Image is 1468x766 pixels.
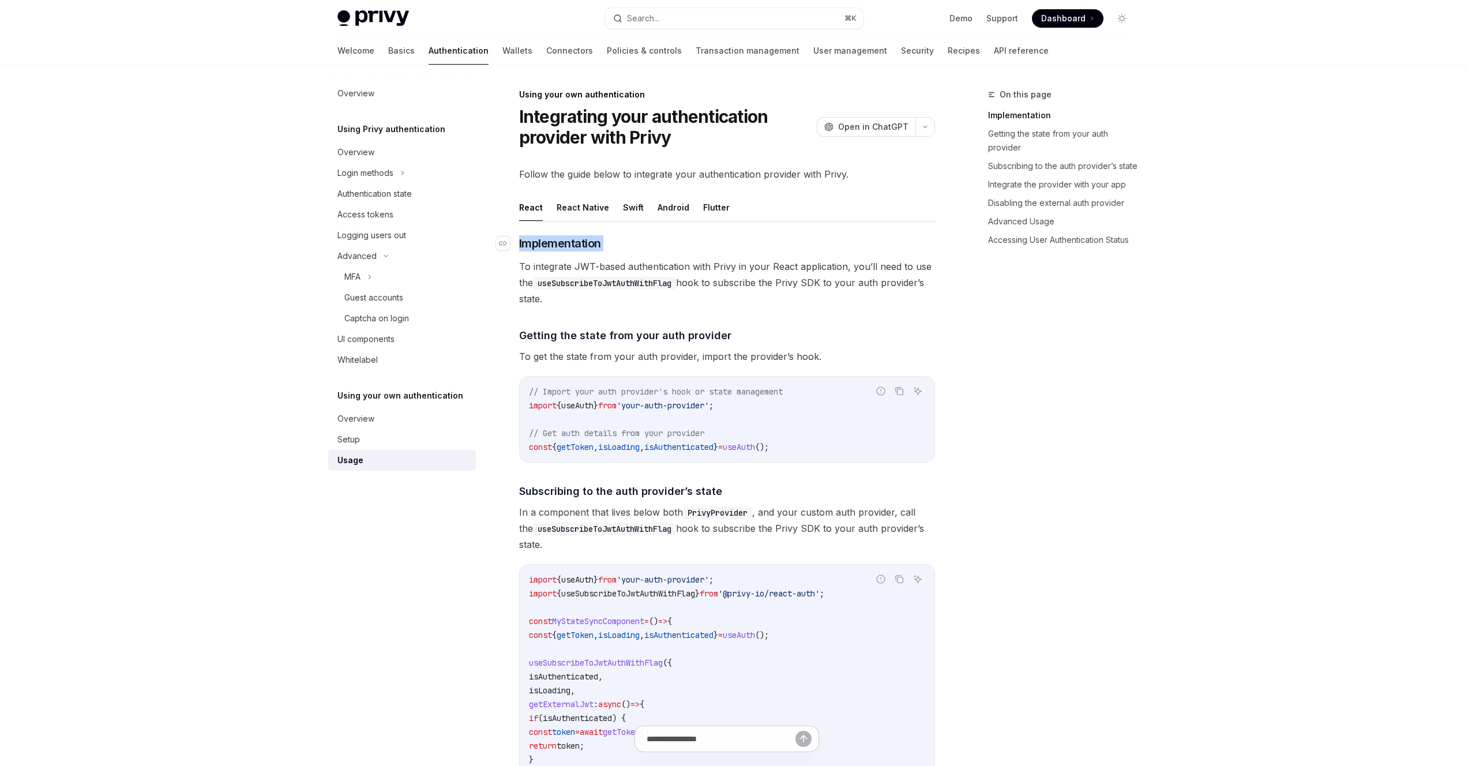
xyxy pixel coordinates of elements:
[546,37,593,65] a: Connectors
[598,574,617,585] span: from
[901,37,934,65] a: Security
[709,400,714,411] span: ;
[795,731,812,747] button: Send message
[817,117,915,137] button: Open in ChatGPT
[640,699,644,709] span: {
[557,588,561,599] span: {
[519,106,812,148] h1: Integrating your authentication provider with Privy
[910,384,925,399] button: Ask AI
[561,588,695,599] span: useSubscribeToJwtAuthWithFlag
[328,183,476,204] a: Authentication state
[723,630,755,640] span: useAuth
[718,630,723,640] span: =
[873,572,888,587] button: Report incorrect code
[429,37,489,65] a: Authentication
[988,125,1140,157] a: Getting the state from your auth provider
[529,588,557,599] span: import
[337,187,412,201] div: Authentication state
[557,630,594,640] span: getToken
[838,121,908,133] span: Open in ChatGPT
[607,37,682,65] a: Policies & controls
[994,37,1049,65] a: API reference
[723,442,755,452] span: useAuth
[667,616,672,626] span: {
[328,308,476,329] a: Captcha on login
[718,588,820,599] span: '@privy-io/react-auth'
[640,630,644,640] span: ,
[344,270,361,284] div: MFA
[337,249,377,263] div: Advanced
[529,574,557,585] span: import
[594,630,598,640] span: ,
[598,400,617,411] span: from
[328,142,476,163] a: Overview
[557,442,594,452] span: getToken
[529,658,663,668] span: useSubscribeToJwtAuthWithFlag
[892,572,907,587] button: Copy the contents from the code block
[337,122,445,136] h5: Using Privy authentication
[561,400,594,411] span: useAuth
[658,616,667,626] span: =>
[337,228,406,242] div: Logging users out
[557,400,561,411] span: {
[543,713,612,723] span: isAuthenticated
[552,616,644,626] span: MyStateSyncComponent
[683,506,752,519] code: PrivyProvider
[344,311,409,325] div: Captcha on login
[529,699,594,709] span: getExternalJwt
[1032,9,1103,28] a: Dashboard
[910,572,925,587] button: Ask AI
[630,699,640,709] span: =>
[529,713,538,723] span: if
[988,231,1140,249] a: Accessing User Authentication Status
[640,442,644,452] span: ,
[988,157,1140,175] a: Subscribing to the auth provider’s state
[594,699,598,709] span: :
[328,350,476,370] a: Whitelabel
[649,616,658,626] span: ()
[344,291,403,305] div: Guest accounts
[519,483,722,499] span: Subscribing to the auth provider’s state
[820,588,824,599] span: ;
[552,630,557,640] span: {
[718,442,723,452] span: =
[529,616,552,626] span: const
[1113,9,1131,28] button: Toggle dark mode
[988,194,1140,212] a: Disabling the external auth provider
[328,429,476,450] a: Setup
[529,386,783,397] span: // Import your auth provider's hook or state management
[988,212,1140,231] a: Advanced Usage
[328,287,476,308] a: Guest accounts
[337,145,374,159] div: Overview
[709,574,714,585] span: ;
[695,588,700,599] span: }
[496,235,519,251] a: Navigate to header
[570,685,575,696] span: ,
[714,630,718,640] span: }
[696,37,799,65] a: Transaction management
[538,713,543,723] span: (
[700,588,718,599] span: from
[598,671,603,682] span: ,
[552,442,557,452] span: {
[755,442,769,452] span: ();
[529,442,552,452] span: const
[529,685,570,696] span: isLoading
[502,37,532,65] a: Wallets
[337,433,360,446] div: Setup
[892,384,907,399] button: Copy the contents from the code block
[663,658,672,668] span: ({
[519,348,935,365] span: To get the state from your auth provider, import the provider’s hook.
[644,630,714,640] span: isAuthenticated
[594,442,598,452] span: ,
[337,87,374,100] div: Overview
[598,442,640,452] span: isLoading
[986,13,1018,24] a: Support
[328,329,476,350] a: UI components
[1041,13,1086,24] span: Dashboard
[328,450,476,471] a: Usage
[337,166,393,180] div: Login methods
[337,10,409,27] img: light logo
[337,332,395,346] div: UI components
[644,442,714,452] span: isAuthenticated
